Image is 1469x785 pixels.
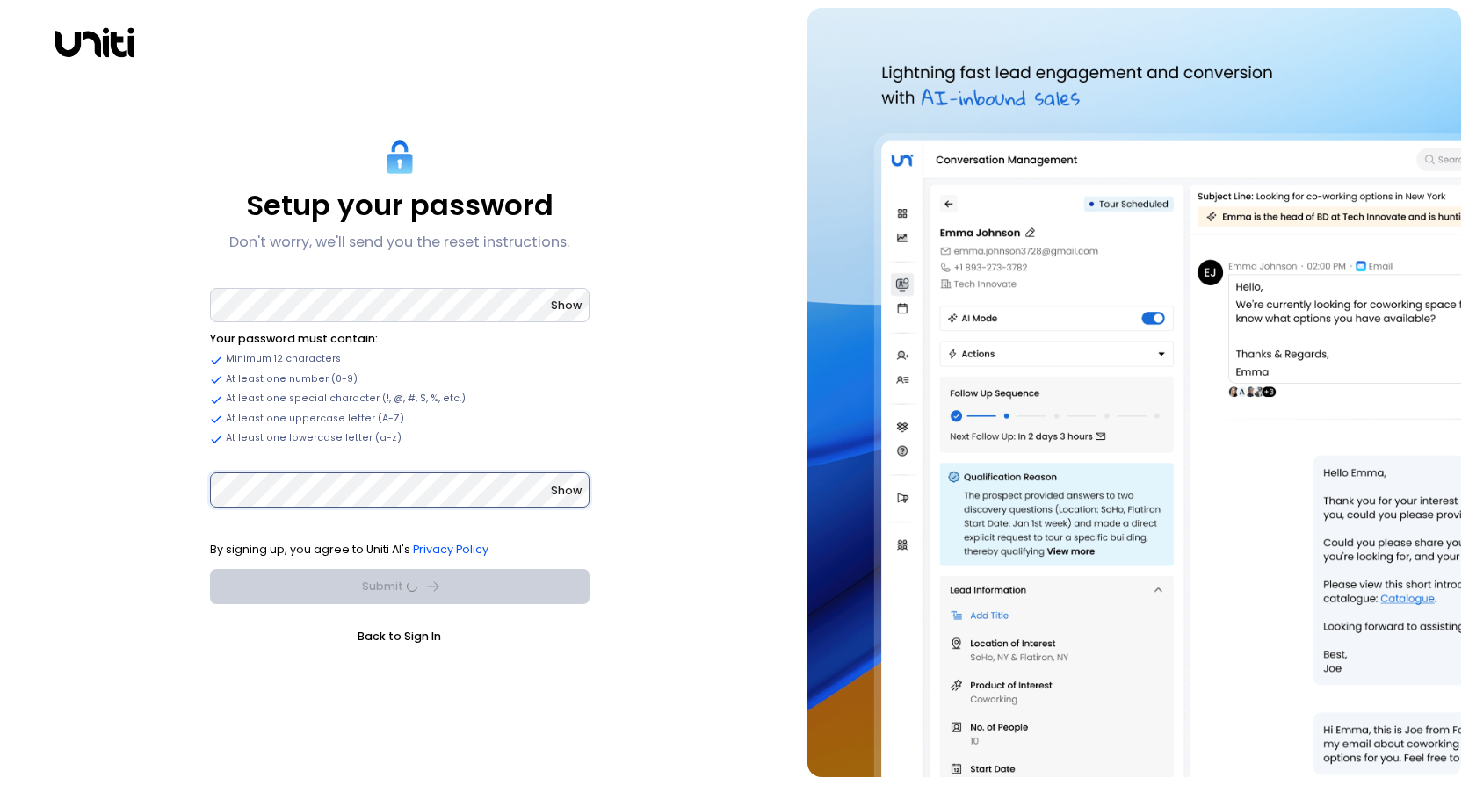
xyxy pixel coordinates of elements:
[226,352,341,366] span: Minimum 12 characters
[210,628,590,645] a: Back to Sign In
[210,330,590,348] li: Your password must contain:
[807,8,1461,777] img: auth-hero.png
[551,482,582,500] button: Show
[551,483,582,498] span: Show
[226,372,358,386] span: At least one number (0-9)
[551,297,582,314] button: Show
[246,188,554,223] p: Setup your password
[226,412,404,426] span: At least one uppercase letter (A-Z)
[210,541,590,558] p: By signing up, you agree to Uniti AI's
[226,392,466,406] span: At least one special character (!, @, #, $, %, etc.)
[226,431,402,445] span: At least one lowercase letter (a-z)
[229,232,569,253] p: Don't worry, we'll send you the reset instructions.
[413,542,488,557] a: Privacy Policy
[551,298,582,313] span: Show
